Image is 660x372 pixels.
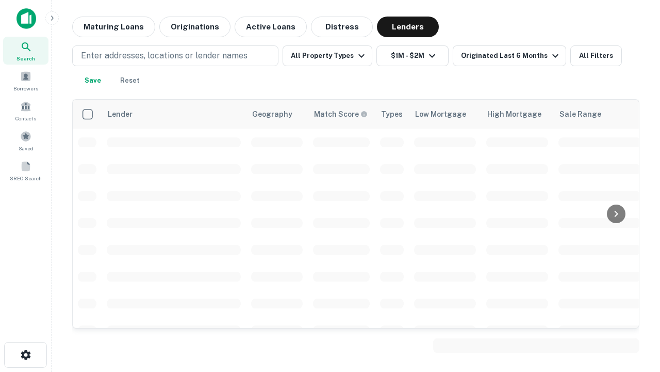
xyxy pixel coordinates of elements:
th: Low Mortgage [409,100,481,129]
div: Sale Range [559,108,601,120]
th: Types [375,100,409,129]
button: $1M - $2M [376,45,449,66]
div: Geography [252,108,292,120]
span: Saved [19,144,34,152]
th: Sale Range [553,100,646,129]
span: Search [16,54,35,63]
span: SREO Search [10,174,42,182]
button: Originations [159,17,230,37]
th: Capitalize uses an advanced AI algorithm to match your search with the best lender. The match sco... [308,100,375,129]
div: High Mortgage [487,108,541,120]
button: Originated Last 6 Months [453,45,566,66]
img: capitalize-icon.png [16,8,36,29]
span: Contacts [15,114,36,122]
button: All Filters [570,45,622,66]
p: Enter addresses, locations or lender names [81,50,247,62]
div: Types [381,108,403,120]
span: Borrowers [13,84,38,92]
div: Originated Last 6 Months [461,50,562,62]
button: All Property Types [283,45,372,66]
a: Search [3,37,48,65]
button: Active Loans [235,17,307,37]
th: Geography [246,100,308,129]
a: SREO Search [3,157,48,184]
h6: Match Score [314,109,366,120]
iframe: Chat Widget [608,256,660,306]
button: Distress [311,17,373,37]
a: Contacts [3,97,48,125]
a: Borrowers [3,67,48,95]
button: Maturing Loans [72,17,155,37]
th: Lender [102,100,246,129]
th: High Mortgage [481,100,553,129]
div: Low Mortgage [415,108,466,120]
button: Save your search to get updates of matches that match your search criteria. [76,70,109,91]
a: Saved [3,127,48,154]
button: Lenders [377,17,439,37]
div: Lender [108,108,133,120]
button: Enter addresses, locations or lender names [72,45,278,66]
button: Reset [113,70,146,91]
div: Capitalize uses an advanced AI algorithm to match your search with the best lender. The match sco... [314,109,368,120]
